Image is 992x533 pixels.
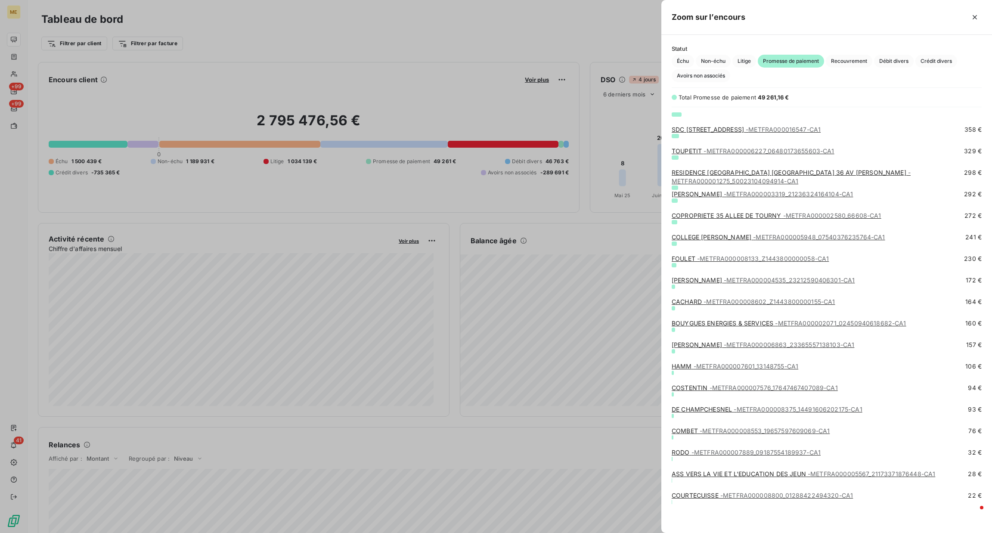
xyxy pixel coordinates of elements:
a: BOUYGUES ENERGIES & SERVICES [672,319,906,327]
span: 157 € [966,341,982,349]
span: - METFRA000008133_Z1443800000058-CA1 [697,255,829,262]
a: FOULET [672,255,829,262]
span: - METFRA000005567_21173371876448-CA1 [808,470,935,477]
span: - METFRA000008553_19657597609069-CA1 [700,427,830,434]
span: - METFRA000016547-CA1 [746,126,821,133]
span: 160 € [965,319,982,328]
span: 358 € [964,125,982,134]
iframe: Intercom live chat [963,504,983,524]
a: RESIDENCE [GEOGRAPHIC_DATA] [GEOGRAPHIC_DATA] 36 AV [PERSON_NAME] [672,169,911,185]
span: Total Promesse de paiement [679,94,756,101]
a: RODO [672,449,821,456]
span: 292 € [964,190,982,198]
span: 94 € [968,384,982,392]
span: - METFRA000007889_09187554189937-CA1 [691,449,821,456]
span: - METFRA000006863_23365557138103-CA1 [724,341,854,348]
span: - METFRA000008602_Z1443800000155-CA1 [704,298,835,305]
span: 76 € [968,427,982,435]
span: - METFRA000008375_14491606202175-CA1 [734,406,862,413]
button: Avoirs non associés [672,69,730,82]
a: COURTECUISSE [672,492,853,499]
span: - METFRA000007576_17647467407089-CA1 [710,384,838,391]
span: 32 € [968,448,982,457]
span: - METFRA000007601_13148755-CA1 [694,363,798,370]
span: - METFRA000001275_50023104094914-CA1 [672,169,911,185]
a: TOUPETIT [672,147,834,155]
button: Débit divers [874,55,914,68]
a: ASS VERS LA VIE ET L'EDUCATION DES JEUN [672,470,935,477]
a: COMBET [672,427,830,434]
span: - METFRA000003319_21236324164104-CA1 [724,190,853,198]
span: 93 € [968,405,982,414]
span: - METFRA000002580_66608-CA1 [783,212,881,219]
a: COLLEGE [PERSON_NAME] [672,233,885,241]
button: Promesse de paiement [758,55,824,68]
span: 22 € [968,491,982,500]
a: SDC [STREET_ADDRESS] [672,126,821,133]
h5: Zoom sur l’encours [672,11,745,23]
a: CACHARD [672,298,835,305]
button: Recouvrement [826,55,872,68]
span: - METFRA000002071_02450940618682-CA1 [775,319,906,327]
a: DE CHAMPCHESNEL [672,406,862,413]
a: [PERSON_NAME] [672,276,855,284]
button: Échu [672,55,694,68]
span: 49 261,16 € [758,94,789,101]
a: [PERSON_NAME] [672,341,854,348]
span: - METFRA000008800_01288422494320-CA1 [720,492,853,499]
span: 164 € [965,297,982,306]
button: Non-échu [696,55,731,68]
span: 298 € [964,168,982,186]
div: grid [661,112,992,523]
a: [PERSON_NAME] [672,190,853,198]
span: 329 € [964,147,982,155]
span: - METFRA000004535_23212590406301-CA1 [724,276,855,284]
button: Crédit divers [915,55,957,68]
span: 172 € [966,276,982,285]
span: Statut [672,45,982,52]
button: Litige [732,55,756,68]
span: - METFRA000005948_07540376235764-CA1 [753,233,885,241]
span: 468 € [964,104,982,112]
span: 272 € [964,211,982,220]
span: 241 € [965,233,982,242]
a: COSTENTIN [672,384,838,391]
span: - METFRA000006227_06480173655603-CA1 [704,147,834,155]
span: 106 € [965,362,982,371]
a: COPROPRIETE 35 ALLEE DE TOURNY [672,212,881,219]
span: 230 € [964,254,982,263]
a: HAMM [672,363,798,370]
span: 28 € [968,470,982,478]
